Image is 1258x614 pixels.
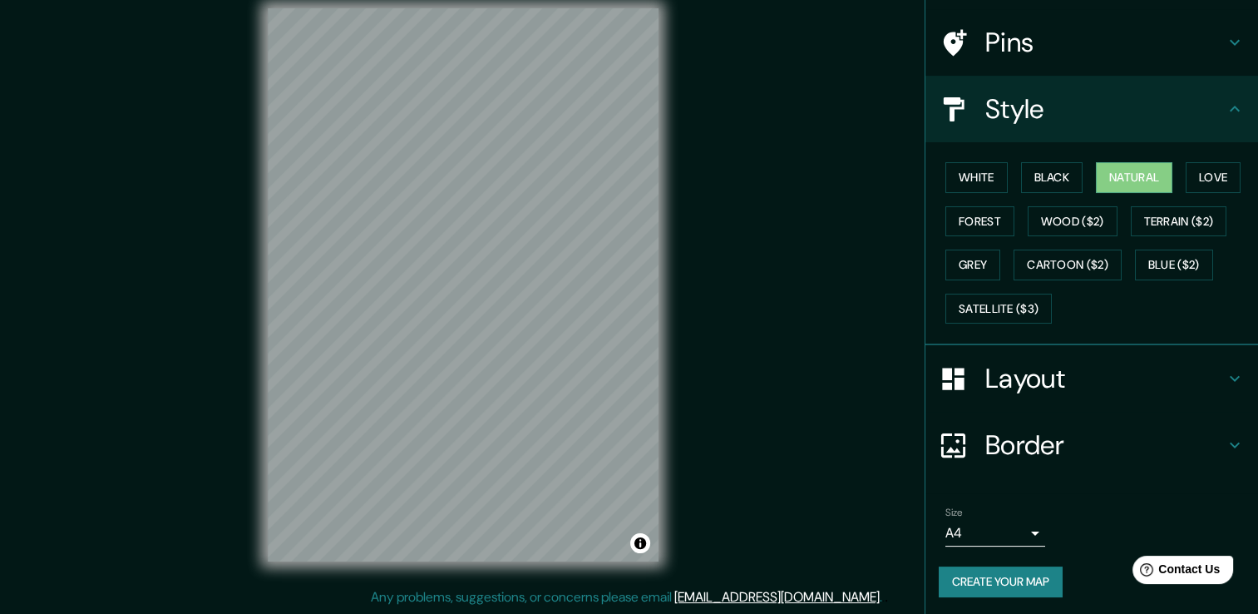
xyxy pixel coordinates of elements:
h4: Border [985,428,1225,462]
button: Create your map [939,567,1063,597]
button: Natural [1096,162,1172,193]
button: Terrain ($2) [1131,206,1227,237]
button: Satellite ($3) [945,294,1052,324]
a: [EMAIL_ADDRESS][DOMAIN_NAME] [674,588,880,606]
button: Toggle attribution [630,533,650,553]
h4: Layout [985,362,1225,395]
iframe: Help widget launcher [1110,549,1240,596]
button: White [945,162,1008,193]
h4: Style [985,92,1225,126]
div: Layout [925,345,1258,412]
button: Black [1021,162,1083,193]
canvas: Map [268,8,659,562]
button: Blue ($2) [1135,250,1213,280]
h4: Pins [985,26,1225,59]
button: Love [1186,162,1241,193]
button: Cartoon ($2) [1014,250,1122,280]
div: . [885,587,888,607]
button: Forest [945,206,1014,237]
div: . [882,587,885,607]
button: Grey [945,250,1000,280]
label: Size [945,506,963,520]
button: Wood ($2) [1028,206,1117,237]
p: Any problems, suggestions, or concerns please email . [371,587,882,607]
div: Style [925,76,1258,142]
div: A4 [945,520,1045,547]
div: Pins [925,9,1258,76]
div: Border [925,412,1258,478]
